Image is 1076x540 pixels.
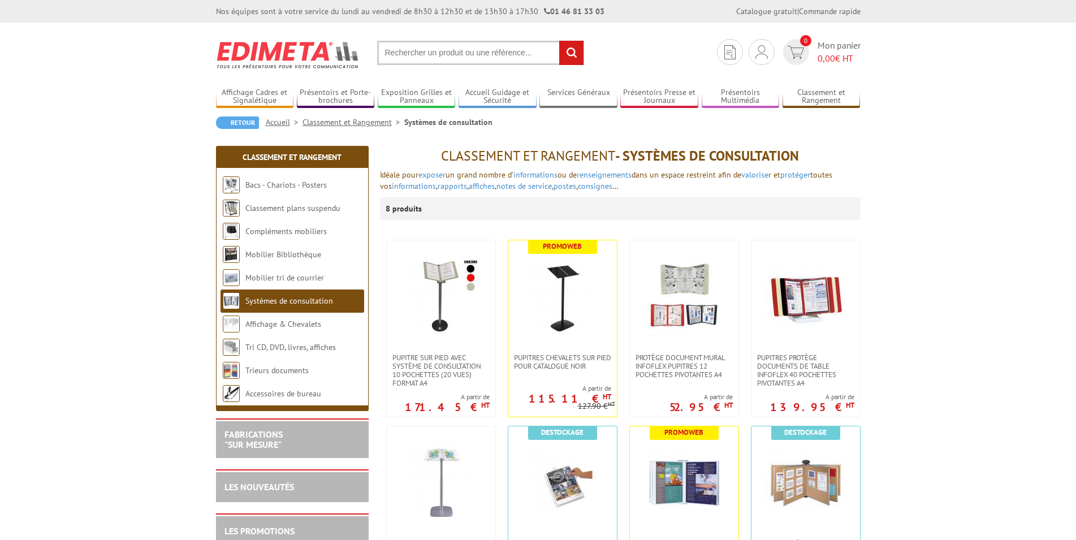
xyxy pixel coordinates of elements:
a: LES NOUVEAUTÉS [224,481,294,493]
p: 115.11 € [529,395,611,402]
a: Accueil Guidage et Sécurité [459,88,537,106]
a: Trieurs documents [245,365,309,375]
img: Pupitre sur pied avec système de consultation 10 pochettes (20 vues) format A4 [401,257,481,336]
img: Classement plans suspendu [223,200,240,217]
span: 0 [800,35,811,46]
a: informations [513,170,558,180]
span: A partir de [770,392,854,401]
img: Lot 10 Pochettes perforées à soufflet, grande capacité format A4 [523,443,602,522]
a: Affichage & Chevalets [245,319,321,329]
a: Commande rapide [799,6,861,16]
span: Protège document mural Infoflex pupitres 12 pochettes pivotantes A4 [636,353,733,379]
img: Edimeta [216,34,360,76]
strong: 01 46 81 33 03 [544,6,604,16]
a: Retour [216,116,259,129]
img: Mobilier tri de courrier [223,269,240,286]
a: Affichage Cadres et Signalétique [216,88,294,106]
a: Classement et Rangement [303,117,404,127]
a: Présentoirs Multimédia [702,88,780,106]
span: Pupitre sur pied avec système de consultation 10 pochettes (20 vues) format A4 [392,353,490,387]
sup: HT [724,400,733,410]
img: Bacs - Chariots - Posters [223,176,240,193]
span: A partir de [669,392,733,401]
img: Affichage & Chevalets [223,316,240,332]
img: devis rapide [724,45,736,59]
a: Accueil [266,117,303,127]
b: Destockage [784,427,827,437]
sup: HT [481,400,490,410]
a: exposer [418,170,446,180]
a: devis rapide 0 Mon panier 0,00€ HT [780,39,861,65]
a: Compléments mobiliers [245,226,327,236]
a: Pupitres protège documents de table Infoflex 40 pochettes pivotantes A4 [751,353,860,387]
img: PUPITRES CHEVALETS SUR PIED POUR CATALOGUE NOIR [523,257,602,336]
span: Classement et Rangement [441,147,615,165]
span: Pupitres protège documents de table Infoflex 40 pochettes pivotantes A4 [757,353,854,387]
img: devis rapide [755,45,768,59]
p: 127.90 € [578,402,615,411]
a: Catalogue gratuit [736,6,797,16]
img: Pupitres protège documents de table Infoflex 40 pochettes pivotantes A4 [766,257,845,336]
img: Mobilier Bibliothèque [223,246,240,263]
a: consignes [578,181,612,191]
input: Rechercher un produit ou une référence... [377,41,584,65]
img: Panneaux liège pivotants sur support mural [766,443,845,522]
a: PUPITRES CHEVALETS SUR PIED POUR CATALOGUE NOIR [508,353,617,370]
span: € HT [818,52,861,65]
a: protéger [780,170,810,180]
sup: HT [846,400,854,410]
b: Destockage [541,427,584,437]
a: Présentoirs Presse et Journaux [620,88,698,106]
span: un grand nombre d’ ou de dans un espace restreint afin de r et toutes vos , , , , , … [380,170,832,191]
a: Pupitre sur pied avec système de consultation 10 pochettes (20 vues) format A4 [387,353,495,387]
img: Compléments mobiliers [223,223,240,240]
a: affiches [469,181,495,191]
a: FABRICATIONS"Sur Mesure" [224,429,283,450]
input: rechercher [559,41,584,65]
span: PUPITRES CHEVALETS SUR PIED POUR CATALOGUE NOIR [514,353,611,370]
img: 5 panneaux posters pivotants sur console murale [645,443,724,522]
a: Présentoirs et Porte-brochures [297,88,375,106]
a: LES PROMOTIONS [224,525,295,537]
span: 0,00 [818,53,835,64]
sup: HT [608,400,615,408]
a: informations [392,181,436,191]
span: Idéale pour [380,170,418,180]
a: Classement plans suspendu [245,203,340,213]
a: Protège document mural Infoflex pupitres 12 pochettes pivotantes A4 [630,353,738,379]
h1: - Systèmes de consultation [380,149,861,163]
img: Systèmes de consultation [223,292,240,309]
a: Accessoires de bureau [245,388,321,399]
a: Classement et Rangement [243,152,342,162]
a: Services Généraux [539,88,617,106]
p: 52.95 € [669,404,733,411]
div: Nos équipes sont à votre service du lundi au vendredi de 8h30 à 12h30 et de 13h30 à 17h30 [216,6,604,17]
a: Bacs - Chariots - Posters [245,180,327,190]
a: Mobilier Bibliothèque [245,249,321,260]
span: A partir de [508,384,611,393]
a: Tri CD, DVD, livres, affiches [245,342,336,352]
a: Mobilier tri de courrier [245,273,324,283]
img: Protège document mural Infoflex pupitres 12 pochettes pivotantes A4 [645,257,723,336]
img: Accessoires de bureau [223,385,240,402]
a: Systèmes de consultation [245,296,333,306]
a: Exposition Grilles et Panneaux [378,88,456,106]
b: Promoweb [664,427,703,437]
a: postes [554,181,576,191]
p: 171.45 € [405,404,490,411]
a: Classement et Rangement [783,88,861,106]
span: A partir de [405,392,490,401]
sup: HT [603,392,611,401]
a: valorise [741,170,768,180]
img: Trieurs documents [223,362,240,379]
img: Tri CD, DVD, livres, affiches [223,339,240,356]
p: 139.95 € [770,404,854,411]
span: Mon panier [818,39,861,65]
img: Pupitre porte-catalogue pour la consultation sur pied [401,443,481,522]
a: renseignements [577,170,632,180]
div: | [736,6,861,17]
li: Systèmes de consultation [404,116,492,128]
a: rapports [438,181,467,191]
b: Promoweb [543,241,582,251]
p: 8 produits [386,197,428,220]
